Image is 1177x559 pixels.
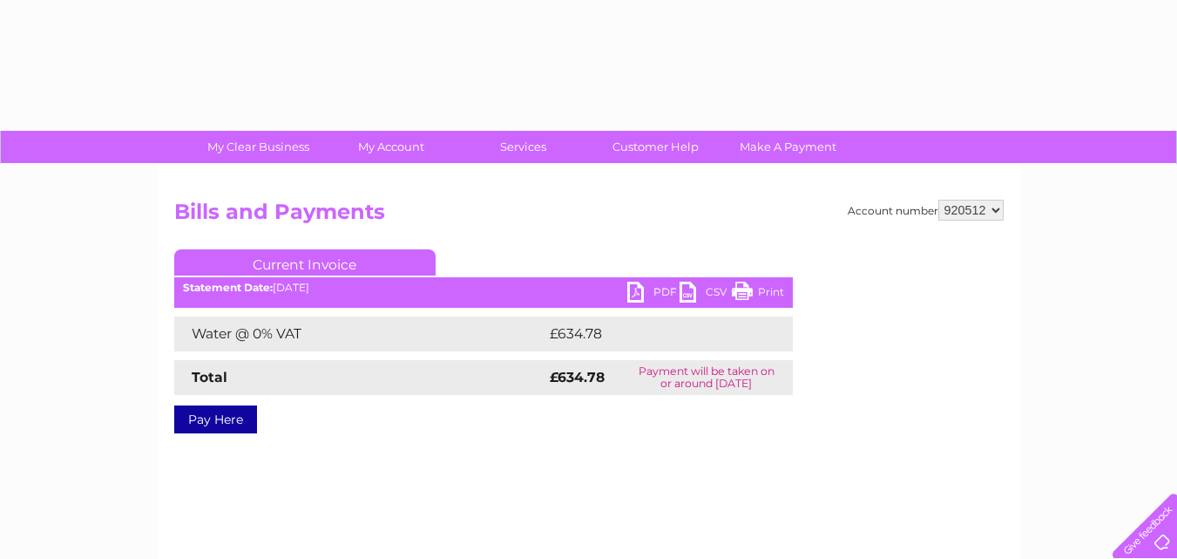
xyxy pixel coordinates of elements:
a: My Account [319,131,463,163]
h2: Bills and Payments [174,200,1004,233]
td: £634.78 [545,317,762,351]
div: Account number [848,200,1004,221]
a: Current Invoice [174,249,436,276]
strong: Total [192,369,227,385]
a: Make A Payment [716,131,860,163]
strong: £634.78 [550,369,605,385]
a: PDF [627,282,680,307]
td: Payment will be taken on or around [DATE] [620,360,792,395]
b: Statement Date: [183,281,273,294]
a: Pay Here [174,406,257,433]
td: Water @ 0% VAT [174,317,545,351]
a: My Clear Business [186,131,330,163]
a: Services [451,131,595,163]
a: CSV [680,282,732,307]
div: [DATE] [174,282,793,294]
a: Print [732,282,784,307]
a: Customer Help [584,131,727,163]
